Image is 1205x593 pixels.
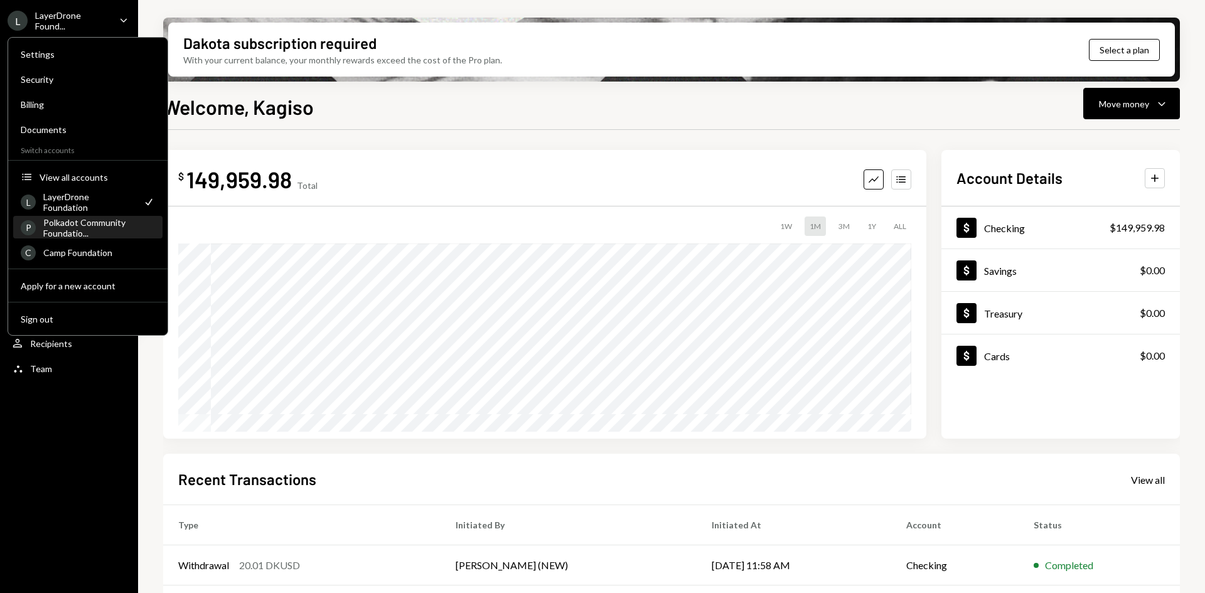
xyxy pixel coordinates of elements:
[862,216,881,236] div: 1Y
[13,166,163,189] button: View all accounts
[21,49,155,60] div: Settings
[833,216,855,236] div: 3M
[13,275,163,297] button: Apply for a new account
[1089,39,1160,61] button: Select a plan
[956,168,1063,188] h2: Account Details
[1045,558,1093,573] div: Completed
[941,249,1180,291] a: Savings$0.00
[8,357,131,380] a: Team
[43,217,155,238] div: Polkadot Community Foundatio...
[1110,220,1165,235] div: $149,959.98
[13,241,163,264] a: CCamp Foundation
[889,216,911,236] div: ALL
[8,332,131,355] a: Recipients
[21,245,36,260] div: C
[183,53,502,67] div: With your current balance, your monthly rewards exceed the cost of the Pro plan.
[178,558,229,573] div: Withdrawal
[984,265,1017,277] div: Savings
[183,33,377,53] div: Dakota subscription required
[891,545,1019,585] td: Checking
[8,11,28,31] div: L
[178,469,316,489] h2: Recent Transactions
[40,172,155,183] div: View all accounts
[941,334,1180,377] a: Cards$0.00
[21,314,155,324] div: Sign out
[1140,263,1165,278] div: $0.00
[805,216,826,236] div: 1M
[163,505,441,545] th: Type
[441,505,697,545] th: Initiated By
[984,350,1010,362] div: Cards
[13,308,163,331] button: Sign out
[984,222,1025,234] div: Checking
[775,216,797,236] div: 1W
[1083,88,1180,119] button: Move money
[984,307,1022,319] div: Treasury
[697,505,892,545] th: Initiated At
[1131,473,1165,486] a: View all
[21,280,155,291] div: Apply for a new account
[21,220,36,235] div: P
[21,195,36,210] div: L
[21,124,155,135] div: Documents
[941,292,1180,334] a: Treasury$0.00
[30,338,72,349] div: Recipients
[186,165,292,193] div: 149,959.98
[1131,474,1165,486] div: View all
[941,206,1180,248] a: Checking$149,959.98
[441,545,697,585] td: [PERSON_NAME] (NEW)
[163,94,314,119] h1: Welcome, Kagiso
[13,68,163,90] a: Security
[13,216,163,238] a: PPolkadot Community Foundatio...
[178,170,184,183] div: $
[21,99,155,110] div: Billing
[239,558,300,573] div: 20.01 DKUSD
[13,118,163,141] a: Documents
[1140,306,1165,321] div: $0.00
[8,143,168,155] div: Switch accounts
[1099,97,1149,110] div: Move money
[297,180,318,191] div: Total
[35,10,109,31] div: LayerDrone Found...
[891,505,1019,545] th: Account
[1019,505,1180,545] th: Status
[43,247,155,258] div: Camp Foundation
[13,93,163,115] a: Billing
[1140,348,1165,363] div: $0.00
[30,363,52,374] div: Team
[21,74,155,85] div: Security
[697,545,892,585] td: [DATE] 11:58 AM
[13,43,163,65] a: Settings
[43,191,135,213] div: LayerDrone Foundation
